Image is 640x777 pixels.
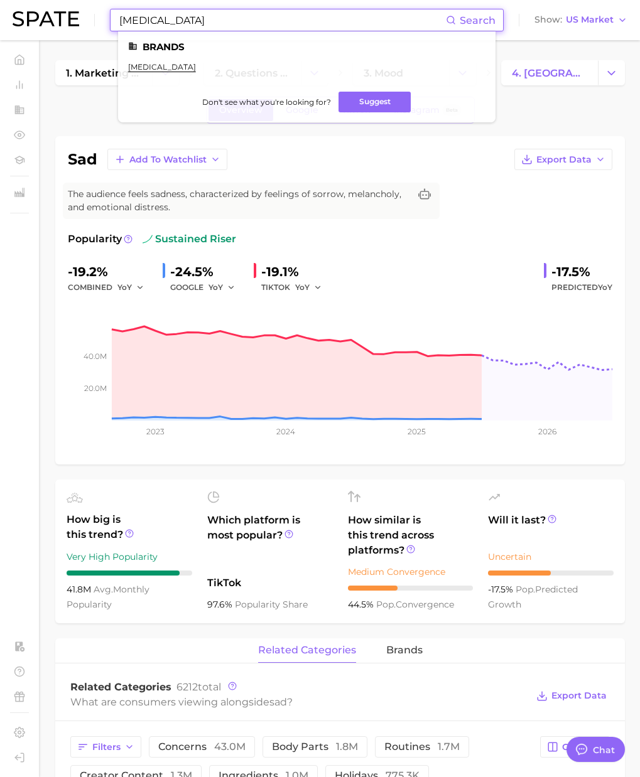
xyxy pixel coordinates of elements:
[13,11,79,26] img: SPATE
[295,280,322,295] button: YoY
[514,149,612,170] button: Export Data
[438,741,460,753] span: 1.7m
[207,576,333,591] span: TikTok
[488,584,578,610] span: predicted growth
[92,742,121,753] span: Filters
[408,427,426,436] tspan: 2025
[598,60,625,85] button: Change Category
[348,586,474,591] div: 4 / 10
[501,60,598,85] a: 4. [GEOGRAPHIC_DATA]
[68,152,97,167] h1: sad
[348,564,474,579] div: Medium Convergence
[118,9,446,31] input: Search here for a brand, industry, or ingredient
[536,154,592,165] span: Export Data
[386,645,423,656] span: brands
[235,599,308,610] span: popularity share
[384,742,460,752] span: routines
[516,584,535,595] abbr: popularity index
[272,742,358,752] span: body parts
[531,12,631,28] button: ShowUS Market
[170,280,244,295] div: GOOGLE
[269,696,287,708] span: sad
[176,681,198,693] span: 6212
[214,741,246,753] span: 43.0m
[339,92,411,112] button: Suggest
[540,736,610,758] button: Columns
[10,748,29,767] a: Log out. Currently logged in with e-mail yumi.toki@spate.nyc.
[261,280,330,295] div: TIKTOK
[94,584,113,595] abbr: average
[128,41,485,52] li: Brands
[70,681,171,693] span: Related Categories
[117,282,132,292] span: YoY
[295,282,310,292] span: YoY
[70,736,141,758] button: Filters
[68,232,122,247] span: Popularity
[128,62,196,72] a: [MEDICAL_DATA]
[67,571,192,576] div: 9 / 10
[258,645,356,656] span: related categories
[566,16,614,23] span: US Market
[348,599,376,610] span: 44.5%
[488,584,516,595] span: -17.5%
[207,599,235,610] span: 97.6%
[261,262,330,282] div: -19.1%
[534,16,562,23] span: Show
[146,427,165,436] tspan: 2023
[348,513,474,558] span: How similar is this trend across platforms?
[538,427,556,436] tspan: 2026
[551,280,612,295] span: Predicted
[276,427,295,436] tspan: 2024
[562,742,603,753] span: Columns
[117,280,144,295] button: YoY
[488,571,614,576] div: 5 / 10
[107,149,227,170] button: Add to Watchlist
[336,741,358,753] span: 1.8m
[209,280,236,295] button: YoY
[67,584,94,595] span: 41.8m
[551,262,612,282] div: -17.5%
[207,513,333,569] span: Which platform is most popular?
[129,154,207,165] span: Add to Watchlist
[143,232,236,247] span: sustained riser
[376,599,396,610] abbr: popularity index
[67,549,192,564] div: Very High Popularity
[202,97,331,107] span: Don't see what you're looking for?
[376,599,454,610] span: convergence
[68,280,153,295] div: combined
[70,694,527,710] div: What are consumers viewing alongside ?
[170,262,244,282] div: -24.5%
[67,512,192,543] span: How big is this trend?
[488,549,614,564] div: Uncertain
[66,67,141,79] span: 1. marketing & sales
[176,681,221,693] span: total
[68,188,409,214] span: The audience feels sadness, characterized by feelings of sorrow, melancholy, and emotional distress.
[533,687,610,705] button: Export Data
[598,282,612,292] span: YoY
[68,262,153,282] div: -19.2%
[460,14,496,26] span: Search
[209,282,223,292] span: YoY
[488,513,614,543] span: Will it last?
[143,234,153,244] img: sustained riser
[158,742,246,752] span: concerns
[512,67,587,79] span: 4. [GEOGRAPHIC_DATA]
[67,584,149,610] span: monthly popularity
[551,690,607,701] span: Export Data
[55,60,152,85] a: 1. marketing & sales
